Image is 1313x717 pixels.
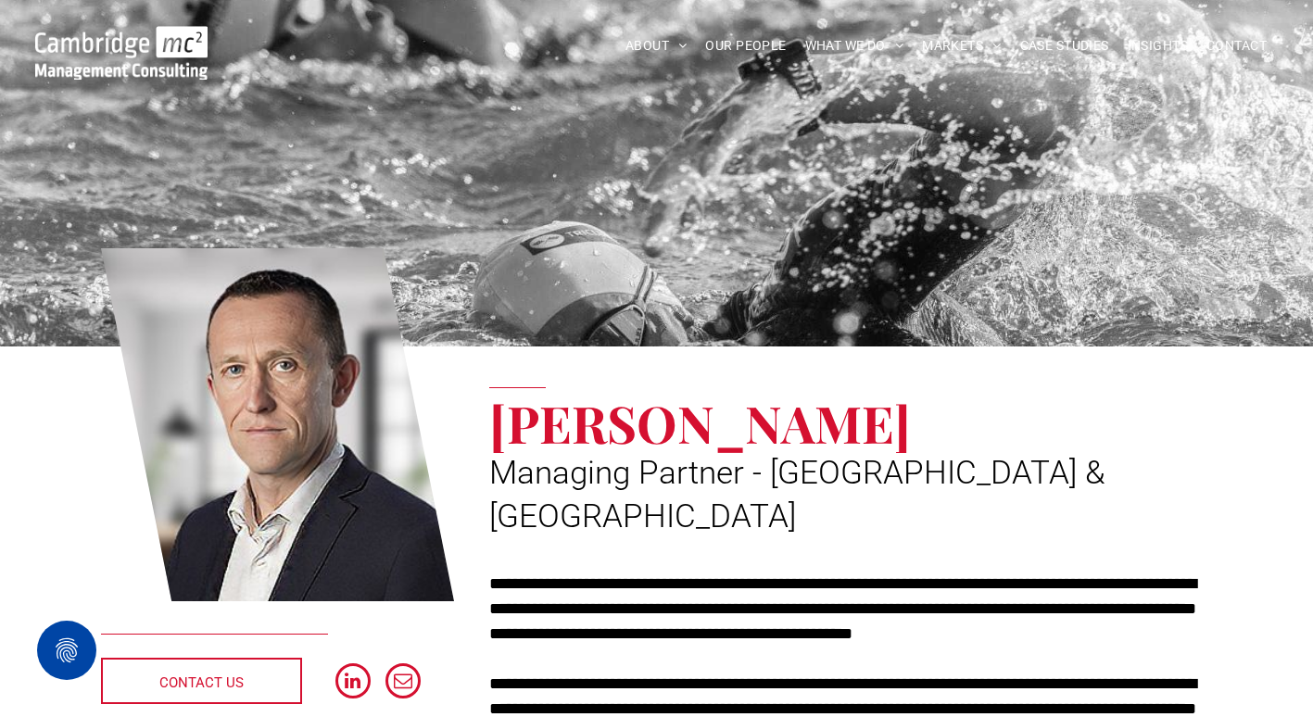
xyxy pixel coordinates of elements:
a: CONTACT US [101,658,302,704]
a: WHAT WE DO [796,31,914,60]
a: ABOUT [616,31,697,60]
span: CONTACT US [159,660,244,706]
a: OUR PEOPLE [696,31,795,60]
a: CONTACT [1197,31,1276,60]
a: linkedin [335,663,371,703]
a: CASE STUDIES [1011,31,1118,60]
span: [PERSON_NAME] [489,388,911,457]
a: INSIGHTS [1118,31,1197,60]
a: Your Business Transformed | Cambridge Management Consulting [35,29,208,48]
img: Go to Homepage [35,26,208,80]
a: email [385,663,421,703]
a: Jason Jennings | Managing Partner - UK & Ireland [101,245,455,605]
span: Managing Partner - [GEOGRAPHIC_DATA] & [GEOGRAPHIC_DATA] [489,454,1105,535]
a: MARKETS [913,31,1010,60]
